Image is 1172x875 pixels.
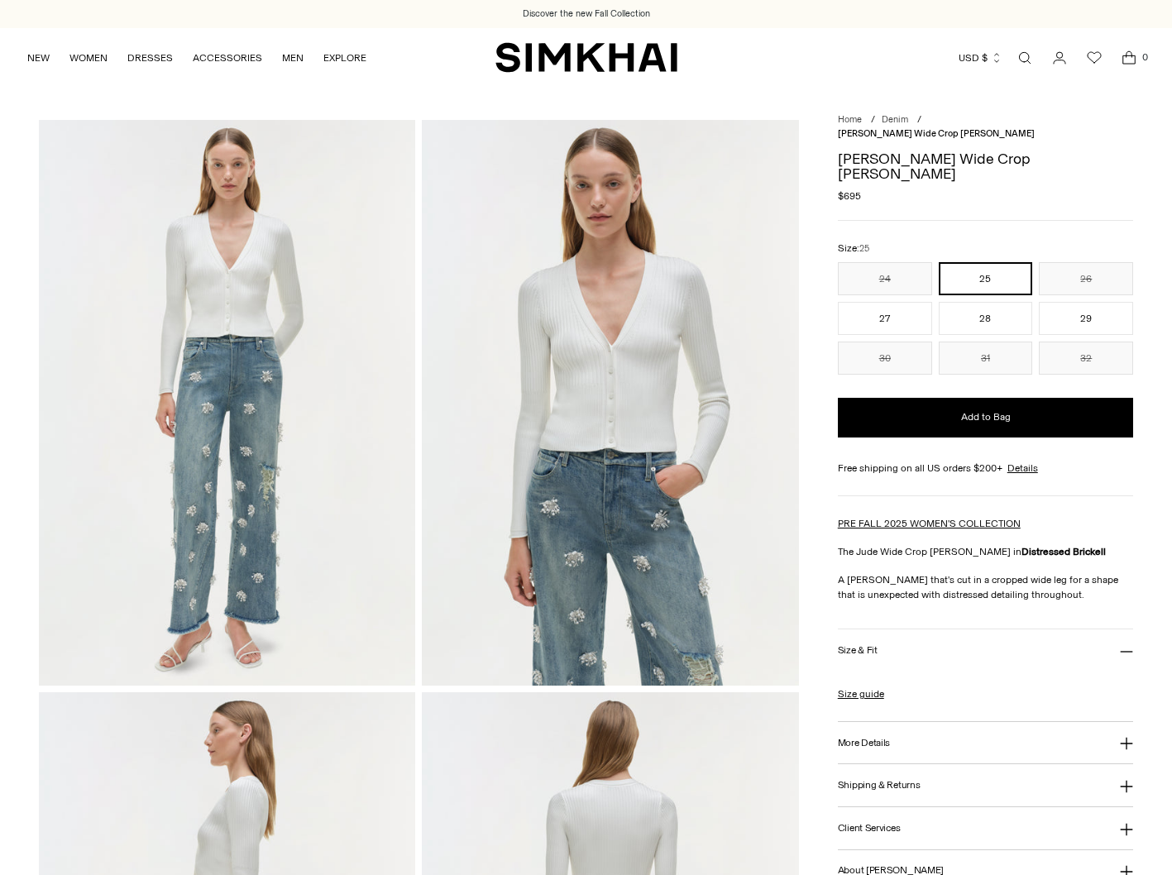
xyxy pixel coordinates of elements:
[838,241,869,256] label: Size:
[838,629,1134,672] button: Size & Fit
[838,686,884,701] a: Size guide
[838,461,1134,476] div: Free shipping on all US orders $200+
[838,113,1134,141] nav: breadcrumbs
[859,243,869,254] span: 25
[917,113,921,127] div: /
[939,302,1033,335] button: 28
[1039,262,1133,295] button: 26
[1043,41,1076,74] a: Go to the account page
[838,128,1035,139] span: [PERSON_NAME] Wide Crop [PERSON_NAME]
[871,113,875,127] div: /
[838,572,1134,602] p: A [PERSON_NAME] that's cut in a cropped wide leg for a shape that is unexpected with distressed d...
[838,114,862,125] a: Home
[838,151,1134,181] h1: [PERSON_NAME] Wide Crop [PERSON_NAME]
[193,40,262,76] a: ACCESSORIES
[27,40,50,76] a: NEW
[422,120,799,685] img: Jude Wide Crop Jean
[523,7,650,21] a: Discover the new Fall Collection
[838,823,901,834] h3: Client Services
[1039,302,1133,335] button: 29
[838,722,1134,764] button: More Details
[838,302,932,335] button: 27
[323,40,366,76] a: EXPLORE
[1112,41,1146,74] a: Open cart modal
[838,645,878,656] h3: Size & Fit
[882,114,908,125] a: Denim
[838,738,890,748] h3: More Details
[495,41,677,74] a: SIMKHAI
[939,262,1033,295] button: 25
[838,764,1134,806] button: Shipping & Returns
[1039,342,1133,375] button: 32
[838,342,932,375] button: 30
[1007,461,1038,476] a: Details
[838,189,861,203] span: $695
[1078,41,1111,74] a: Wishlist
[838,398,1134,437] button: Add to Bag
[1008,41,1041,74] a: Open search modal
[282,40,304,76] a: MEN
[127,40,173,76] a: DRESSES
[939,342,1033,375] button: 31
[838,544,1134,559] p: The Jude Wide Crop [PERSON_NAME] in
[838,518,1021,529] a: PRE FALL 2025 WOMEN'S COLLECTION
[1021,546,1106,557] strong: Distressed Brickell
[1137,50,1152,65] span: 0
[39,120,416,685] img: Jude Wide Crop Jean
[961,410,1011,424] span: Add to Bag
[69,40,108,76] a: WOMEN
[838,262,932,295] button: 24
[959,40,1002,76] button: USD $
[838,807,1134,849] button: Client Services
[838,780,921,791] h3: Shipping & Returns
